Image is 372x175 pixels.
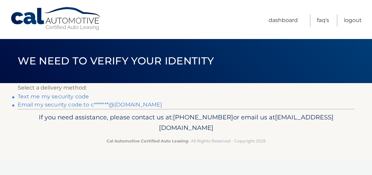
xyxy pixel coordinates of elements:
[18,55,214,67] span: We need to verify your identity
[10,7,102,31] a: Cal Automotive
[317,15,329,26] a: FAQ's
[18,93,89,100] a: Text me my security code
[18,101,162,108] a: Email my security code to c*******@[DOMAIN_NAME]
[344,15,362,26] a: Logout
[28,112,344,134] p: If you need assistance, please contact us at: or email us at
[269,15,298,26] a: Dashboard
[107,138,188,143] strong: Cal Automotive Certified Auto Leasing
[28,137,344,144] p: - All Rights Reserved - Copyright 2025
[18,83,355,93] p: Select a delivery method:
[173,113,233,121] span: [PHONE_NUMBER]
